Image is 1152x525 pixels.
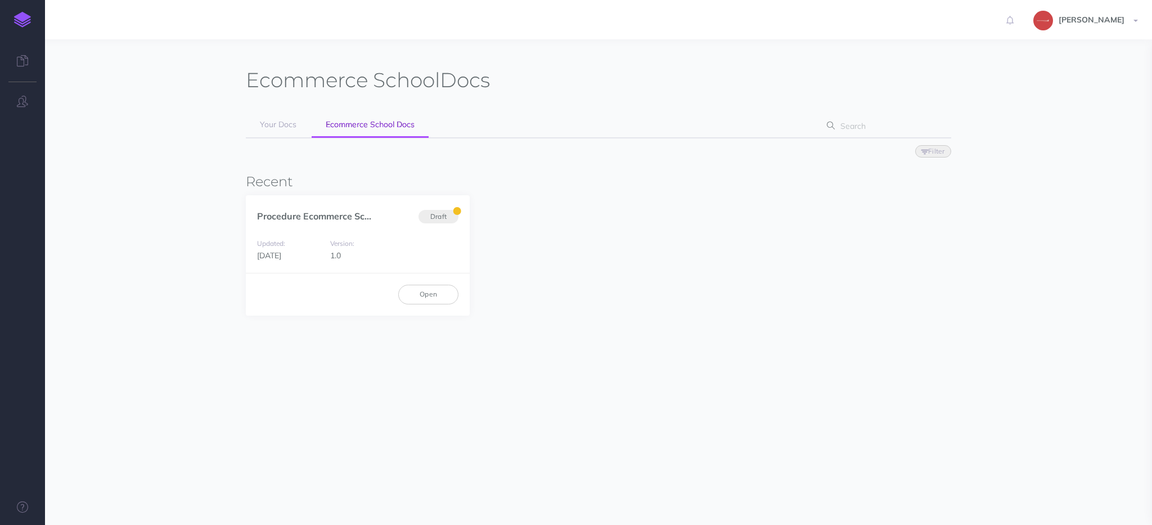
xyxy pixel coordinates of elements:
[398,285,458,304] a: Open
[246,68,490,93] h1: Docs
[257,250,281,261] span: [DATE]
[1033,11,1053,30] img: 272305e6071d9c425e97da59a84c7026.jpg
[326,119,415,129] span: Ecommerce School Docs
[260,119,296,129] span: Your Docs
[330,250,341,261] span: 1.0
[246,113,310,137] a: Your Docs
[312,113,429,138] a: Ecommerce School Docs
[915,145,951,158] button: Filter
[246,68,440,92] span: Ecommerce School
[330,239,354,248] small: Version:
[837,116,933,136] input: Search
[257,210,371,222] a: Procedure Ecommerce Sc...
[14,12,31,28] img: logo-mark.svg
[1053,15,1130,25] span: [PERSON_NAME]
[257,239,285,248] small: Updated:
[246,174,951,189] h3: Recent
